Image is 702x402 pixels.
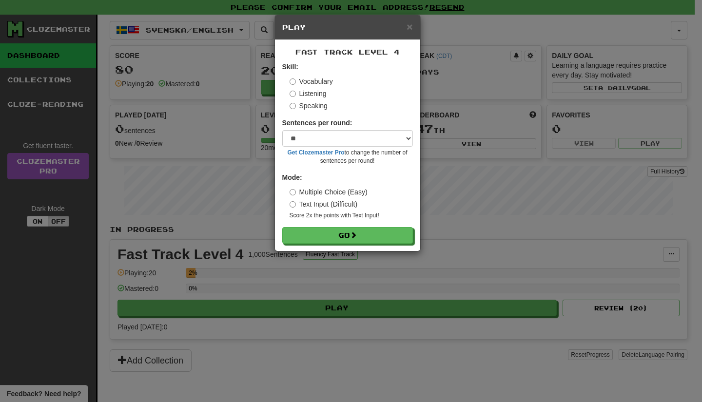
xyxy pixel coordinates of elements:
[290,199,358,209] label: Text Input (Difficult)
[290,101,328,111] label: Speaking
[290,187,368,197] label: Multiple Choice (Easy)
[290,78,296,85] input: Vocabulary
[290,211,413,220] small: Score 2x the points with Text Input !
[282,227,413,244] button: Go
[407,21,412,32] button: Close
[407,21,412,32] span: ×
[282,22,413,32] h5: Play
[290,189,296,195] input: Multiple Choice (Easy)
[290,91,296,97] input: Listening
[290,77,333,86] label: Vocabulary
[288,149,345,156] a: Get Clozemaster Pro
[290,103,296,109] input: Speaking
[282,63,298,71] strong: Skill:
[290,201,296,208] input: Text Input (Difficult)
[282,173,302,181] strong: Mode:
[295,48,400,56] span: Fast Track Level 4
[290,89,327,98] label: Listening
[282,149,413,165] small: to change the number of sentences per round!
[282,118,352,128] label: Sentences per round:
